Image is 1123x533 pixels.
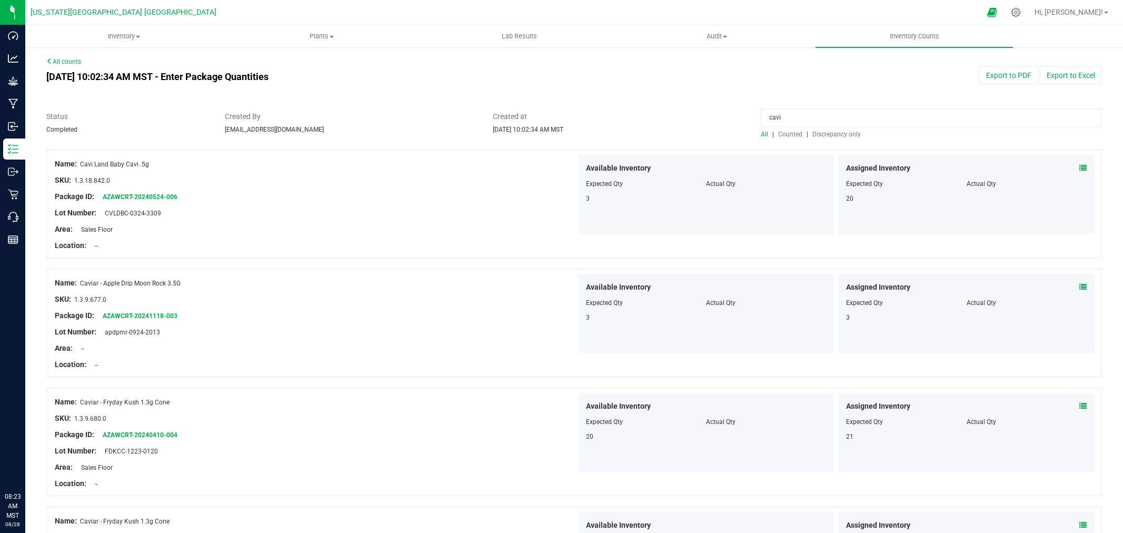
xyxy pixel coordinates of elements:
div: 3 [846,313,966,322]
span: Available Inventory [586,163,651,174]
span: -- [90,480,98,488]
span: 3 [586,314,590,321]
span: [EMAIL_ADDRESS][DOMAIN_NAME] [225,126,324,133]
span: [US_STATE][GEOGRAPHIC_DATA] [GEOGRAPHIC_DATA] [31,8,216,17]
span: Plants [223,32,420,41]
span: Area: [55,463,73,471]
span: apdpmr-0924-2013 [100,329,160,336]
a: AZAWCRT-20240410-004 [103,431,177,439]
span: Assigned Inventory [846,163,910,174]
span: | [772,131,774,138]
inline-svg: Manufacturing [8,98,18,109]
span: Sales Floor [76,464,113,471]
inline-svg: Inventory [8,144,18,154]
a: Plants [223,25,420,47]
span: Audit [619,32,815,41]
span: -- [76,345,84,352]
div: Expected Qty [846,298,966,308]
p: 08/28 [5,520,21,528]
span: Open Ecommerce Menu [980,2,1004,23]
a: All [761,131,772,138]
span: Available Inventory [586,401,651,412]
span: Actual Qty [706,418,736,426]
span: [DATE] 10:02:34 AM MST [493,126,563,133]
a: Discrepancy only [810,131,861,138]
a: All counts [46,58,81,65]
span: Location: [55,360,86,369]
a: Inventory Counts [816,25,1013,47]
span: Caviar - Apple Drip Moon Rock 3.5G [80,280,181,287]
span: Assigned Inventory [846,520,910,531]
inline-svg: Outbound [8,166,18,177]
span: Location: [55,479,86,488]
button: Export to PDF [979,66,1038,84]
span: CVLDBC-0324-3309 [100,210,161,217]
span: SKU: [55,176,71,184]
span: Hi, [PERSON_NAME]! [1035,8,1103,16]
inline-svg: Call Center [8,212,18,222]
button: Export to Excel [1040,66,1102,84]
span: Name: [55,517,77,525]
div: Expected Qty [846,417,966,427]
span: Available Inventory [586,282,651,293]
span: Location: [55,241,86,250]
h4: [DATE] 10:02:34 AM MST - Enter Package Quantities [46,72,655,82]
span: SKU: [55,414,71,422]
div: Actual Qty [967,179,1087,189]
span: Inventory Counts [876,32,953,41]
span: 1.3.18.842.0 [74,177,110,184]
span: Available Inventory [586,520,651,531]
span: -- [90,242,98,250]
div: Manage settings [1009,7,1022,17]
span: Sales Floor [76,226,113,233]
span: Name: [55,160,77,168]
span: Package ID: [55,430,94,439]
span: -- [90,361,98,369]
iframe: Resource center [11,449,42,480]
div: Actual Qty [967,417,1087,427]
span: Caviar - Fryday Kush 1.3g Cone [80,518,170,525]
span: Status [46,111,209,122]
span: FDKCC-1223-0120 [100,448,158,455]
inline-svg: Retail [8,189,18,200]
span: Inventory [26,32,222,41]
div: Expected Qty [846,179,966,189]
span: Lot Number: [55,328,96,336]
span: Area: [55,344,73,352]
span: Name: [55,398,77,406]
span: Cavi Land Baby Cavi .5g [80,161,149,168]
span: Expected Qty [586,180,623,187]
span: All [761,131,768,138]
a: AZAWCRT-20241118-003 [103,312,177,320]
span: 1.3.9.680.0 [74,415,106,422]
inline-svg: Inbound [8,121,18,132]
p: 08:23 AM MST [5,492,21,520]
inline-svg: Analytics [8,53,18,64]
span: Completed [46,126,77,133]
span: 1.3.9.677.0 [74,296,106,303]
span: Lot Number: [55,447,96,455]
div: Actual Qty [967,298,1087,308]
span: Expected Qty [586,418,623,426]
div: 21 [846,432,966,441]
span: Counted [778,131,802,138]
a: Counted [776,131,807,138]
span: Area: [55,225,73,233]
span: Package ID: [55,311,94,320]
span: Created By [225,111,477,122]
inline-svg: Grow [8,76,18,86]
span: 20 [586,433,593,440]
span: Package ID: [55,192,94,201]
inline-svg: Dashboard [8,31,18,41]
span: Assigned Inventory [846,282,910,293]
span: Actual Qty [706,180,736,187]
span: Created at [493,111,745,122]
span: Discrepancy only [812,131,861,138]
a: Inventory [25,25,223,47]
a: AZAWCRT-20240524-006 [103,193,177,201]
a: Audit [618,25,816,47]
span: Lab Results [488,32,551,41]
span: Lot Number: [55,209,96,217]
span: | [807,131,808,138]
div: 20 [846,194,966,203]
